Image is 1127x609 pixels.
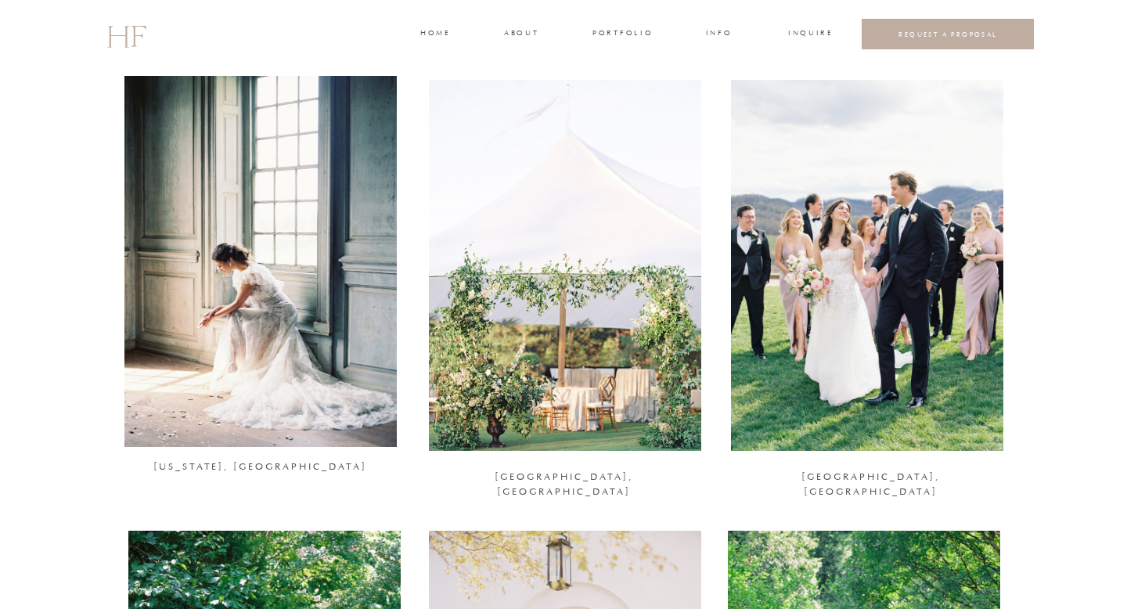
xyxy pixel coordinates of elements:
a: REQUEST A PROPOSAL [874,30,1022,38]
a: INQUIRE [788,27,830,41]
a: [GEOGRAPHIC_DATA], [GEOGRAPHIC_DATA] [446,25,681,46]
a: INFO [704,27,733,41]
a: home [420,27,449,41]
a: BEAUFORT, [GEOGRAPHIC_DATA] [744,25,979,46]
a: [GEOGRAPHIC_DATA], [GEOGRAPHIC_DATA] [446,470,681,491]
a: [US_STATE], [GEOGRAPHIC_DATA] [147,22,382,43]
a: [US_STATE], [GEOGRAPHIC_DATA] [142,459,377,481]
a: portfolio [592,27,651,41]
a: [GEOGRAPHIC_DATA], [GEOGRAPHIC_DATA] [753,470,988,491]
a: HF [106,12,146,57]
a: about [504,27,537,41]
